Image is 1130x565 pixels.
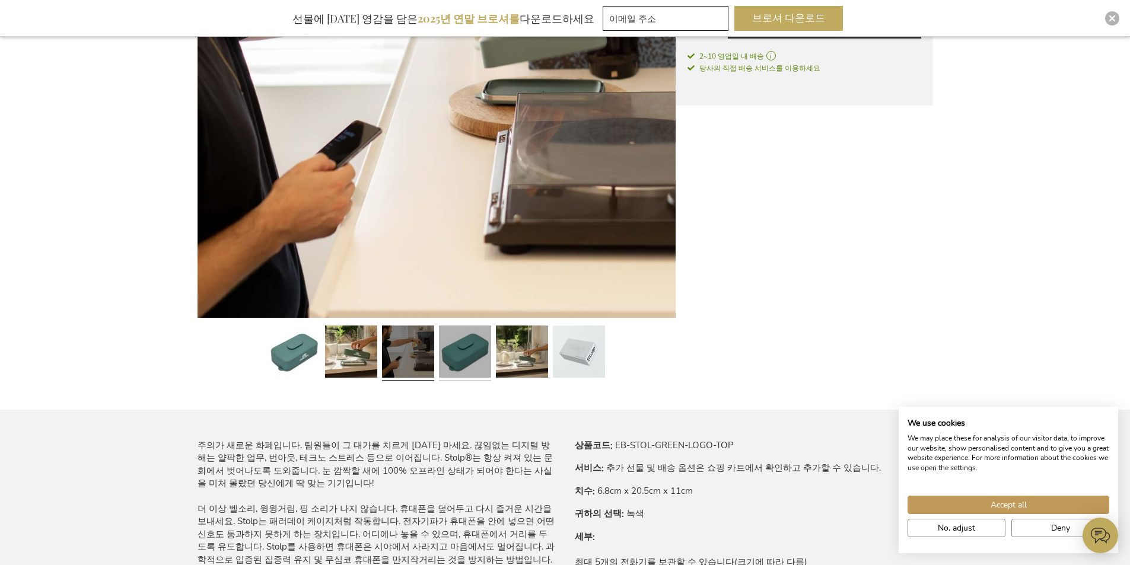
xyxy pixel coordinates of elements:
[752,12,825,24] font: 브로셔 다운로드
[268,321,320,386] a: 스톨프 디지털 디톡스 박스 - 그린
[553,321,605,386] a: 스톨프 디지털 디톡스 박스 - 상단에 로고 있음
[1051,522,1070,534] span: Deny
[575,507,622,519] font: 귀하의 선택
[325,321,377,386] a: 스톨프 디지털 디톡스 박스 - 그린
[908,418,1109,429] h2: We use cookies
[597,485,693,497] font: 6.8cm x 20.5cm x 11cm
[520,11,594,25] font: 다운로드하세요
[496,321,548,386] a: 스톨프 디지털 디톡스 박스 - 상단에 로고 있음
[603,6,728,31] input: 이메일 주소
[615,439,734,451] font: EB-STOL-GREEN-LOGO-TOP
[938,522,975,534] span: No, adjust
[575,485,593,497] font: 치수
[382,321,434,386] a: 스톨프 디지털 디톡스 박스 - 상단에 로고 있음
[606,462,881,474] font: 추가 선물 및 배송 옵션은 쇼핑 카트에서 확인하고 추가할 수 있습니다.
[687,51,921,62] a: 2~10 영업일 내 배송
[734,6,843,31] button: 브로셔 다운로드
[699,52,764,61] font: 2~10 영업일 내 배송
[575,462,601,474] font: 서비스
[908,496,1109,514] button: Accept all cookies
[1011,519,1109,537] button: Deny all cookies
[1109,15,1116,22] img: 닫다
[908,433,1109,473] p: We may place these for analysis of our visitor data, to improve our website, show personalised co...
[439,321,491,386] a: 스톨프 디지털 디톡스 박스 - 상단에 로고 있음
[603,6,732,34] form: 마케팅 제안 및 프로모션
[699,63,820,73] font: 당사의 직접 배송 서비스를 이용하세요
[418,11,520,25] font: 2025년 연말 브로셔를
[575,531,593,542] font: 세부
[991,499,1027,511] span: Accept all
[626,507,644,519] font: 녹색
[687,62,820,74] a: 당사의 직접 배송 서비스를 이용하세요
[575,439,610,451] font: 상품코드
[1105,11,1119,25] div: 닫다
[292,11,418,25] font: 선물에 [DATE] 영감을 담은
[908,519,1005,537] button: Adjust cookie preferences
[1083,518,1118,553] iframe: belco-activator-frame
[198,439,553,489] font: 주의가 새로운 화폐입니다. 팀원들이 그 대가를 치르게 [DATE] 마세요. 끊임없는 디지털 방해는 얄팍한 업무, 번아웃, 테크노 스트레스 등으로 이어집니다. Stolp®는 항...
